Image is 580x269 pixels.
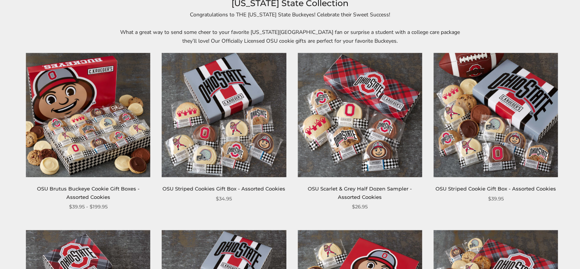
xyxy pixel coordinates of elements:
[298,53,422,177] a: OSU Scarlet & Grey Half Dozen Sampler - Assorted Cookies
[162,53,286,177] img: OSU Striped Cookies Gift Box - Assorted Cookies
[115,28,466,45] p: What a great way to send some cheer to your favorite [US_STATE][GEOGRAPHIC_DATA] fan or surprise ...
[308,186,412,200] a: OSU Scarlet & Grey Half Dozen Sampler - Assorted Cookies
[297,53,422,177] img: OSU Scarlet & Grey Half Dozen Sampler - Assorted Cookies
[216,195,232,203] span: $34.95
[37,186,140,200] a: OSU Brutus Buckeye Cookie Gift Boxes - Assorted Cookies
[162,186,285,192] a: OSU Striped Cookies Gift Box - Assorted Cookies
[352,203,368,211] span: $26.95
[434,53,558,177] img: OSU Striped Cookie Gift Box - Assorted Cookies
[26,53,150,177] img: OSU Brutus Buckeye Cookie Gift Boxes - Assorted Cookies
[488,195,503,203] span: $39.95
[435,186,556,192] a: OSU Striped Cookie Gift Box - Assorted Cookies
[69,203,108,211] span: $39.95 - $199.95
[115,10,466,19] p: Congratulations to THE [US_STATE] State Buckeyes! Celebrate their Sweet Success!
